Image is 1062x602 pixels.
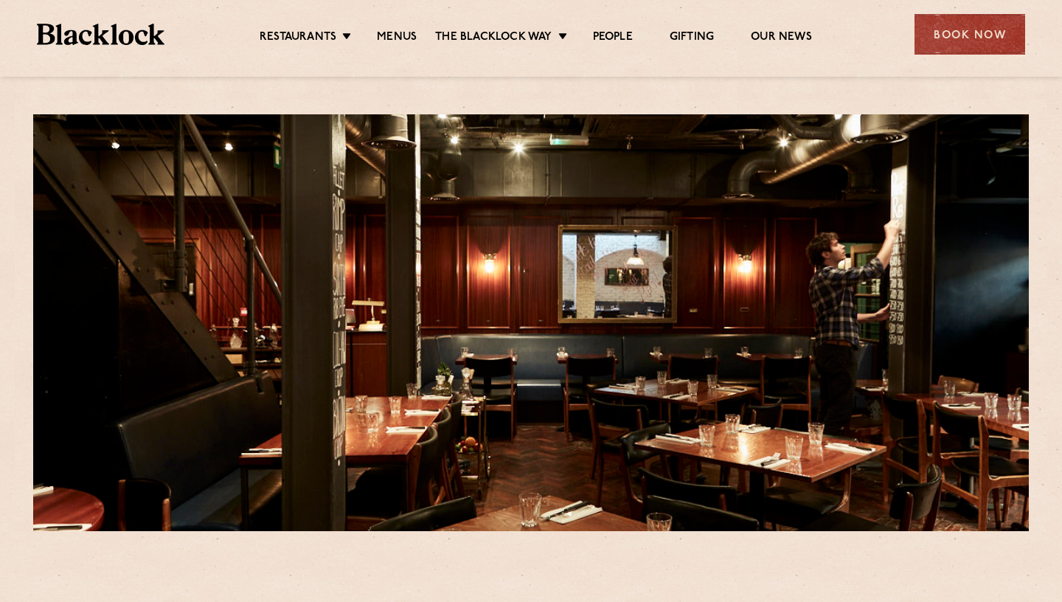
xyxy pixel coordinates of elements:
a: People [593,30,633,46]
a: The Blacklock Way [435,30,552,46]
a: Gifting [670,30,714,46]
div: Book Now [914,14,1025,55]
a: Menus [377,30,417,46]
a: Restaurants [260,30,336,46]
img: BL_Textured_Logo-footer-cropped.svg [37,24,164,45]
a: Our News [751,30,812,46]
